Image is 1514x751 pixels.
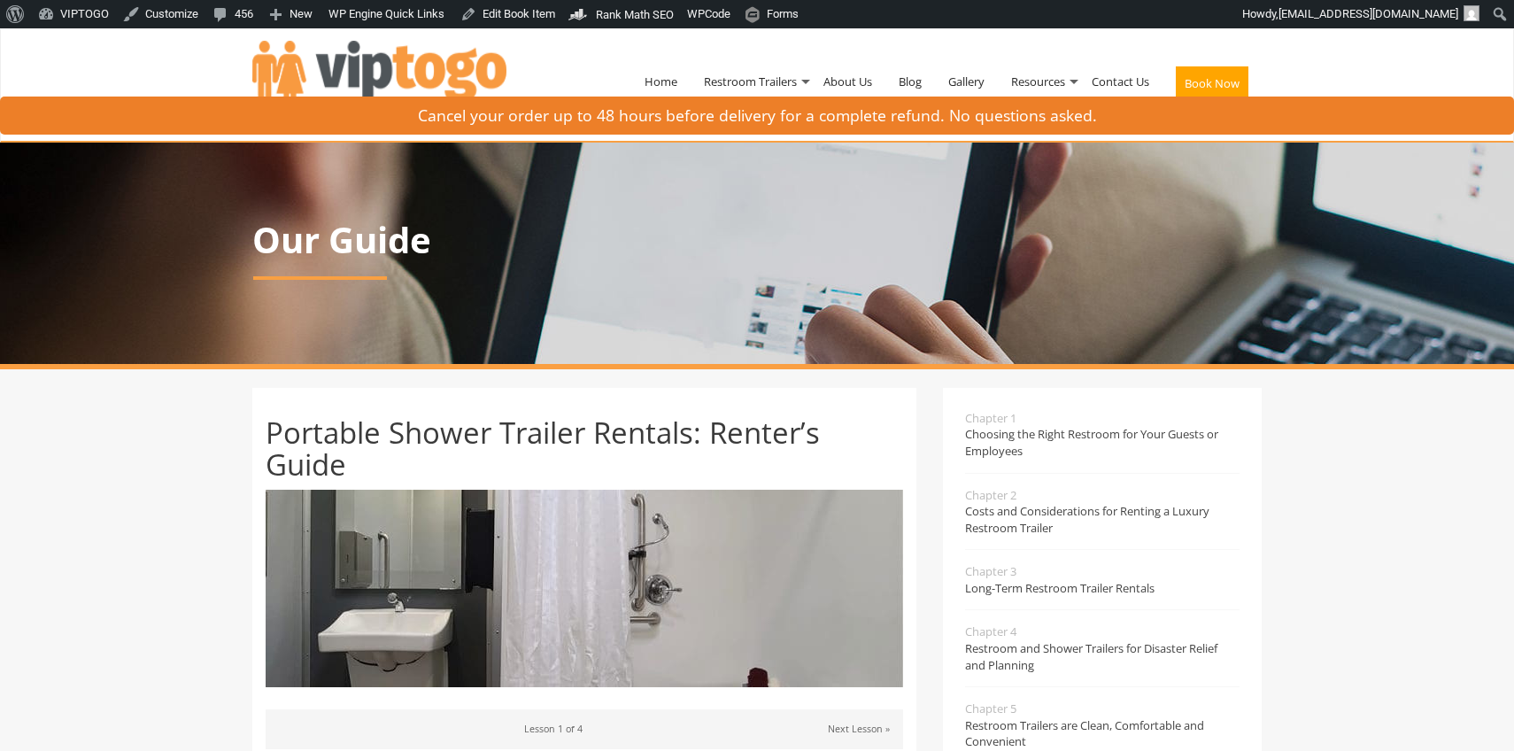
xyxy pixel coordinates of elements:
span: Chapter 4 [965,623,1240,640]
span: Restroom Trailers are Clean, Comfortable and Convenient [965,717,1240,750]
span: Chapter 5 [965,701,1240,717]
span: [EMAIL_ADDRESS][DOMAIN_NAME] [1278,7,1458,20]
a: Next Lesson » [828,723,890,735]
span: Long-Term Restroom Trailer Rentals [965,580,1240,597]
a: Resources [998,35,1078,128]
button: Book Now [1176,66,1248,100]
span: Chapter 3 [965,563,1240,580]
a: Contact Us [1078,35,1163,128]
span: Rank Math SEO [596,8,674,21]
a: Chapter 4Restroom and Shower Trailers for Disaster Relief and Planning [965,610,1240,686]
span: Chapter 1 [965,410,1240,427]
a: Chapter 3Long-Term Restroom Trailer Rentals [965,550,1240,609]
a: Gallery [935,35,998,128]
a: Chapter 2Costs and Considerations for Renting a Luxury Restroom Trailer [965,474,1240,550]
a: Chapter 1Choosing the Right Restroom for Your Guests or Employees [965,410,1240,473]
span: Costs and Considerations for Renting a Luxury Restroom Trailer [965,503,1240,536]
span: Chapter 2 [965,487,1240,504]
img: VIPTOGO [252,41,506,113]
p: Lesson 1 of 4 [279,720,890,739]
img: Portable Shower Trailer Rentals: Renter’s Guide - VIPTOGO [266,490,903,687]
span: Restroom and Shower Trailers for Disaster Relief and Planning [965,640,1240,673]
a: About Us [810,35,885,128]
h1: Portable Shower Trailer Rentals: Renter’s Guide [266,417,903,482]
a: Blog [885,35,935,128]
a: Book Now [1163,35,1262,138]
span: Choosing the Right Restroom for Your Guests or Employees [965,426,1240,459]
a: Restroom Trailers [691,35,810,128]
a: Home [631,35,691,128]
p: Our Guide [252,221,1262,259]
